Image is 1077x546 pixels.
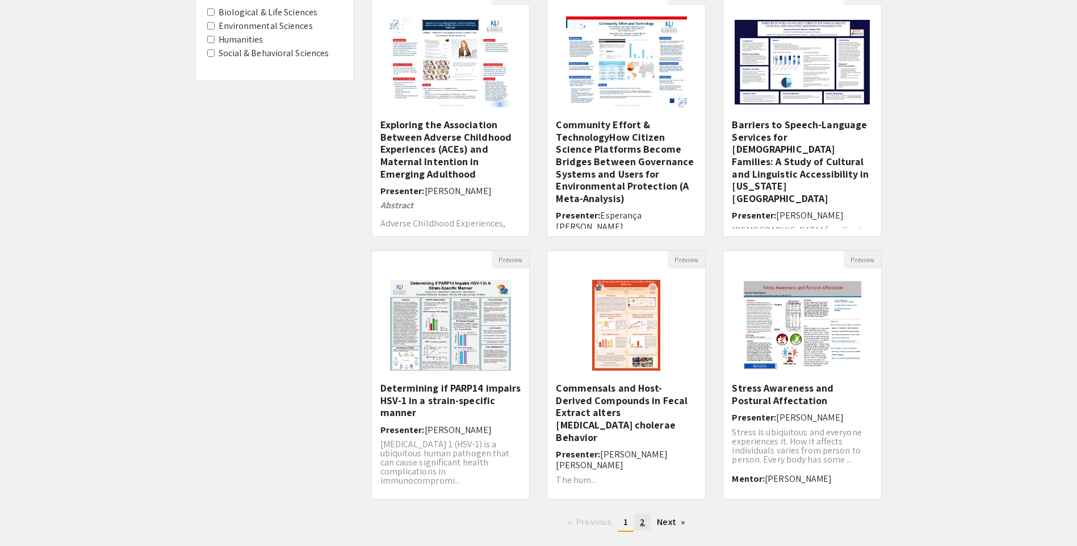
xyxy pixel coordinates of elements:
[380,119,521,180] h5: Exploring the Association Between Adverse Childhood Experiences (ACEs) and Maternal Intention in ...
[556,476,697,485] p: The hum...
[651,514,690,531] a: Next page
[219,33,263,47] label: Humanities
[640,516,645,528] span: 2
[668,251,705,268] button: Preview
[371,250,530,500] div: Open Presentation <p>Determining if PARP14 impairs HSV-1 in a strain-specific manner</p>
[380,382,521,419] h5: Determining if PARP14 impairs HSV-1 in a strain-specific manner
[732,412,873,423] h6: Presenter:
[219,6,318,19] label: Biological & Life Sciences
[732,268,873,382] img: <p>Stress Awareness and Postural Affectation</p>
[371,514,882,532] ul: Pagination
[732,473,765,485] span: Mentor:
[723,9,881,116] img: <p>Barriers to Speech-Language Services for Somali Families: A Study of Cultural and Linguistic A...
[380,219,521,246] p: Adverse Childhood Experiences, commonly referred to as ACEs, include components such a...
[732,210,873,221] h6: Presenter:
[732,119,873,204] h5: Barriers to Speech-Language Services for [DEMOGRAPHIC_DATA] Families: A Study of Cultural and Lin...
[732,428,873,464] p: Stress is ubiquitous and everyone experiences it. How it affects individuals varies from person t...
[732,382,873,406] h5: Stress Awareness and Postural Affectation
[732,226,873,271] p: [DEMOGRAPHIC_DATA] families in [US_STATE][GEOGRAPHIC_DATA] experience notable cultural and lingui...
[556,382,697,443] h5: Commensals and Host-Derived Compounds in Fecal Extract alters [MEDICAL_DATA] cholerae Behavior
[380,186,521,196] h6: Presenter:
[547,250,706,500] div: Open Presentation <p class="ql-align-center"><strong>Commensals and Host-Derived Compounds in Fec...
[425,424,492,436] span: [PERSON_NAME]
[844,251,881,268] button: Preview
[380,425,521,435] h6: Presenter:
[9,495,48,537] iframe: Chat
[776,209,843,221] span: [PERSON_NAME]
[556,449,697,471] h6: Presenter:
[219,47,329,60] label: Social & Behavioral Sciences
[623,516,628,528] span: 1
[556,448,667,471] span: [PERSON_NAME] [PERSON_NAME]
[556,210,697,232] h6: Presenter:
[556,119,697,204] h5: Community Effort & TechnologyHow Citizen Science Platforms Become Bridges Between Governance Syst...
[555,5,698,119] img: <p class="ql-align-center">Community Effort &amp; Technology</p><p class="ql-align-center">How Ci...
[556,209,642,232] span: Esperança [PERSON_NAME]
[379,5,522,119] img: <p>Exploring the Association Between Adverse Childhood Experiences (ACEs) and Maternal Intention ...
[492,251,529,268] button: Preview
[380,440,521,485] p: [MEDICAL_DATA] 1 (HSV-1) is a ubiquitous human pathogen that can cause significant health complic...
[581,268,672,382] img: <p class="ql-align-center"><strong>Commensals and Host-Derived Compounds in Fecal Extract alters ...
[776,411,843,423] span: [PERSON_NAME]
[723,250,882,500] div: Open Presentation <p>Stress Awareness and Postural Affectation</p>
[425,185,492,197] span: [PERSON_NAME]
[219,19,313,33] label: Environmental Sciences
[576,516,611,528] span: Previous
[765,473,832,485] span: [PERSON_NAME]
[380,199,414,211] em: Abstract
[379,268,522,382] img: <p>Determining if PARP14 impairs HSV-1 in a strain-specific manner</p>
